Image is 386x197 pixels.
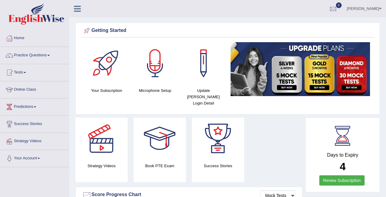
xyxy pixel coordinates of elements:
[0,30,69,45] a: Home
[0,98,69,114] a: Predictions
[312,152,373,158] h4: Days to Expiry
[336,2,342,8] span: 0
[0,47,69,62] a: Practice Questions
[192,163,244,169] h4: Success Stories
[0,133,69,148] a: Strategy Videos
[0,81,69,96] a: Online Class
[85,87,128,94] h4: Your Subscription
[231,42,370,96] img: small5.jpg
[75,163,128,169] h4: Strategy Videos
[82,26,373,35] div: Getting Started
[134,163,186,169] h4: Book PTE Exam
[0,64,69,79] a: Tests
[182,87,225,106] h4: Update [PERSON_NAME] Login Detail
[319,175,365,186] a: Renew Subscription
[0,150,69,165] a: Your Account
[0,116,69,131] a: Success Stories
[134,87,176,94] h4: Microphone Setup
[340,161,346,172] b: 4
